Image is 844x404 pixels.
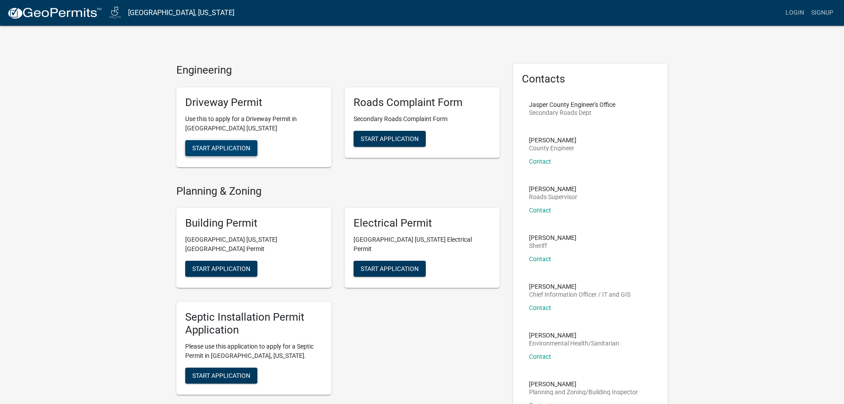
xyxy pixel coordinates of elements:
[529,110,615,116] p: Secondary Roads Dept
[782,4,808,21] a: Login
[529,291,630,298] p: Chief Information Officer / IT and GIS
[354,217,491,230] h5: Electrical Permit
[808,4,837,21] a: Signup
[185,311,323,337] h5: Septic Installation Permit Application
[185,217,323,230] h5: Building Permit
[522,73,659,86] h5: Contacts
[109,7,121,19] img: Jasper County, Iowa
[185,235,323,254] p: [GEOGRAPHIC_DATA] [US_STATE][GEOGRAPHIC_DATA] Permit
[185,96,323,109] h5: Driveway Permit
[185,140,257,156] button: Start Application
[361,135,419,142] span: Start Application
[529,304,551,311] a: Contact
[128,5,234,20] a: [GEOGRAPHIC_DATA], [US_STATE]
[529,145,576,151] p: County Engineer
[185,114,323,133] p: Use this to apply for a Driveway Permit in [GEOGRAPHIC_DATA] [US_STATE]
[529,137,576,143] p: [PERSON_NAME]
[529,102,615,108] p: Jasper County Engineer's Office
[354,235,491,254] p: [GEOGRAPHIC_DATA] [US_STATE] Electrical Permit
[529,340,619,346] p: Environmental Health/Sanitarian
[529,353,551,360] a: Contact
[529,243,576,249] p: Sheriff
[529,255,551,263] a: Contact
[354,261,426,277] button: Start Application
[185,368,257,384] button: Start Application
[176,64,500,77] h4: Engineering
[529,158,551,165] a: Contact
[192,265,250,272] span: Start Application
[192,372,250,379] span: Start Application
[185,342,323,361] p: Please use this application to apply for a Septic Permit in [GEOGRAPHIC_DATA], [US_STATE].
[529,194,577,200] p: Roads Supervisor
[529,207,551,214] a: Contact
[176,185,500,198] h4: Planning & Zoning
[529,283,630,290] p: [PERSON_NAME]
[185,261,257,277] button: Start Application
[529,332,619,338] p: [PERSON_NAME]
[529,389,638,395] p: Planning and Zoning/Building Inspector
[192,144,250,151] span: Start Application
[354,96,491,109] h5: Roads Complaint Form
[529,186,577,192] p: [PERSON_NAME]
[529,381,638,387] p: [PERSON_NAME]
[529,235,576,241] p: [PERSON_NAME]
[354,114,491,124] p: Secondary Roads Complaint Form
[361,265,419,272] span: Start Application
[354,131,426,147] button: Start Application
